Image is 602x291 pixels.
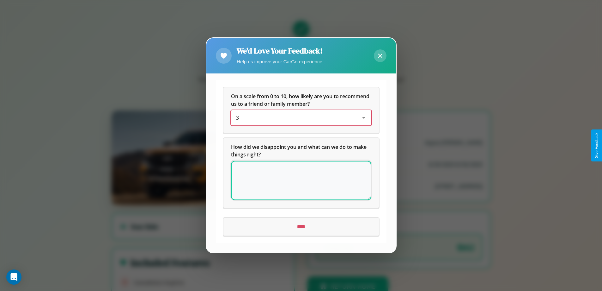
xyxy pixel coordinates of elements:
[594,133,599,158] div: Give Feedback
[237,57,323,66] p: Help us improve your CarGo experience
[237,46,323,56] h2: We'd Love Your Feedback!
[231,93,371,108] span: On a scale from 0 to 10, how likely are you to recommend us to a friend or family member?
[6,269,21,285] div: Open Intercom Messenger
[231,144,368,158] span: How did we disappoint you and what can we do to make things right?
[236,115,239,122] span: 3
[231,111,371,126] div: On a scale from 0 to 10, how likely are you to recommend us to a friend or family member?
[223,88,379,133] div: On a scale from 0 to 10, how likely are you to recommend us to a friend or family member?
[231,93,371,108] h5: On a scale from 0 to 10, how likely are you to recommend us to a friend or family member?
